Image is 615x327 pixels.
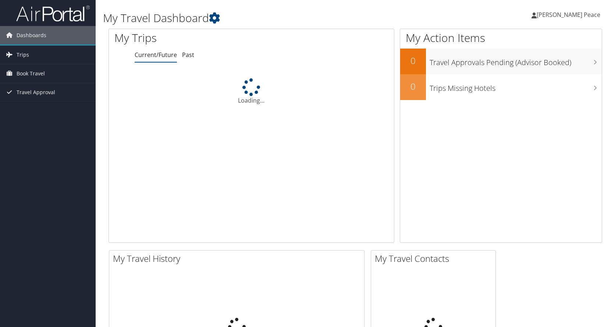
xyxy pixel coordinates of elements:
a: Past [182,51,194,59]
a: 0Travel Approvals Pending (Advisor Booked) [400,49,602,74]
span: Trips [17,46,29,64]
h1: My Trips [114,30,270,46]
a: 0Trips Missing Hotels [400,74,602,100]
img: airportal-logo.png [16,5,90,22]
h3: Trips Missing Hotels [430,79,602,93]
a: Current/Future [135,51,177,59]
span: [PERSON_NAME] Peace [537,11,600,19]
span: Book Travel [17,64,45,83]
span: Dashboards [17,26,46,45]
h1: My Travel Dashboard [103,10,440,26]
span: Travel Approval [17,83,55,102]
h2: 0 [400,80,426,93]
a: [PERSON_NAME] Peace [532,4,608,26]
h3: Travel Approvals Pending (Advisor Booked) [430,54,602,68]
h2: My Travel History [113,252,364,265]
h1: My Action Items [400,30,602,46]
h2: 0 [400,54,426,67]
h2: My Travel Contacts [375,252,495,265]
div: Loading... [109,78,394,105]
